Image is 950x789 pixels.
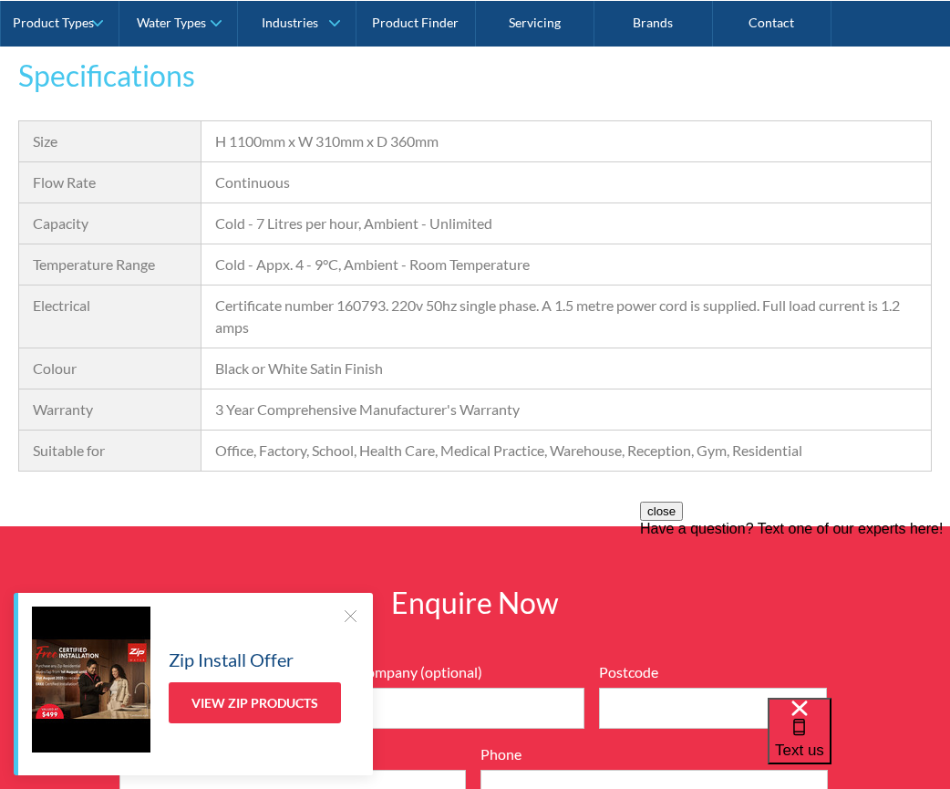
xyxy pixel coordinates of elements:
[33,171,187,193] div: Flow Rate
[356,661,584,683] label: Company (optional)
[33,399,187,420] div: Warranty
[33,358,187,379] div: Colour
[640,502,950,721] iframe: podium webchat widget prompt
[169,682,341,723] a: View Zip Products
[169,646,294,673] h5: Zip Install Offer
[33,295,187,317] div: Electrical
[33,440,187,462] div: Suitable for
[215,213,917,234] div: Cold - 7 Litres per hour, Ambient - Unlimited
[13,15,94,30] div: Product Types
[33,213,187,234] div: Capacity
[18,54,932,98] h3: Specifications
[599,661,827,683] label: Postcode
[215,399,917,420] div: 3 Year Comprehensive Manufacturer's Warranty
[137,15,206,30] div: Water Types
[211,581,739,625] h2: Enquire Now
[768,698,950,789] iframe: podium webchat widget bubble
[33,130,187,152] div: Size
[215,295,917,338] div: Certificate number 160793. 220v 50hz single phase. A 1.5 metre power cord is supplied. Full load ...
[262,15,318,30] div: Industries
[215,358,917,379] div: Black or White Satin Finish
[32,607,150,753] img: Zip Install Offer
[33,254,187,275] div: Temperature Range
[215,130,917,152] div: H 1100mm x W 310mm x D 360mm
[215,171,917,193] div: Continuous
[215,440,917,462] div: Office, Factory, School, Health Care, Medical Practice, Warehouse, Reception, Gym, Residential
[215,254,917,275] div: Cold - Appx. 4 - 9°C, Ambient - Room Temperature
[480,743,827,765] label: Phone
